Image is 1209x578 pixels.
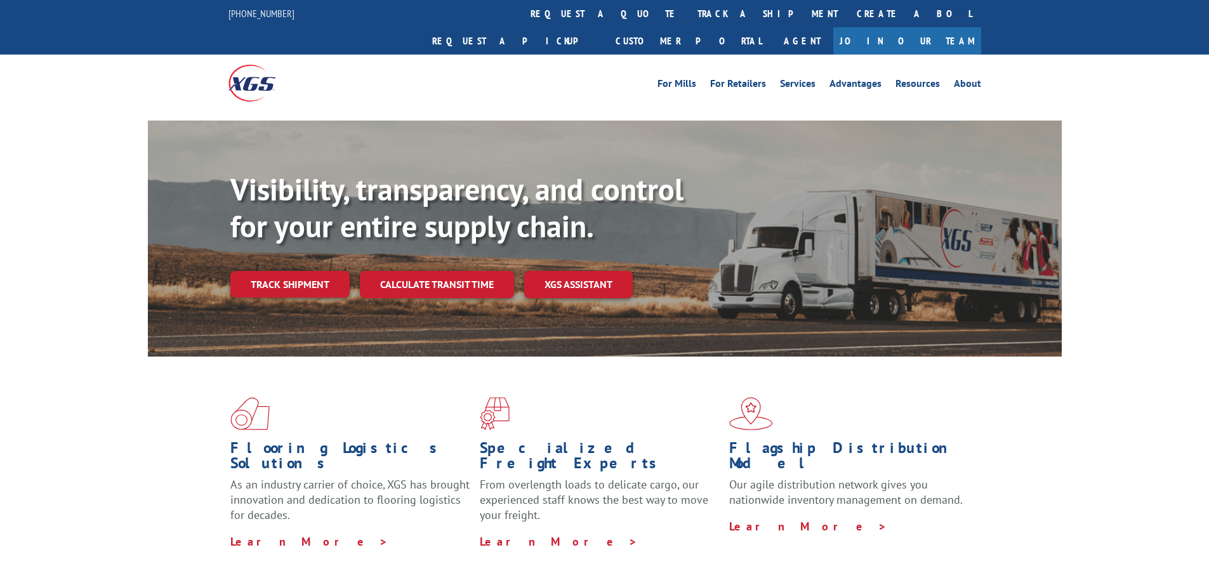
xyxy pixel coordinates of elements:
img: xgs-icon-total-supply-chain-intelligence-red [230,397,270,430]
a: Learn More > [230,534,388,549]
img: xgs-icon-flagship-distribution-model-red [729,397,773,430]
a: Learn More > [729,519,887,534]
h1: Flooring Logistics Solutions [230,440,470,477]
a: Track shipment [230,271,350,298]
a: Calculate transit time [360,271,514,298]
a: About [954,79,981,93]
a: XGS ASSISTANT [524,271,633,298]
p: From overlength loads to delicate cargo, our experienced staff knows the best way to move your fr... [480,477,720,534]
a: Request a pickup [423,27,606,55]
a: Services [780,79,816,93]
a: Join Our Team [833,27,981,55]
a: Learn More > [480,534,638,549]
h1: Specialized Freight Experts [480,440,720,477]
a: Agent [771,27,833,55]
a: Resources [895,79,940,93]
b: Visibility, transparency, and control for your entire supply chain. [230,169,684,246]
h1: Flagship Distribution Model [729,440,969,477]
span: As an industry carrier of choice, XGS has brought innovation and dedication to flooring logistics... [230,477,470,522]
a: For Retailers [710,79,766,93]
a: For Mills [657,79,696,93]
span: Our agile distribution network gives you nationwide inventory management on demand. [729,477,963,507]
a: [PHONE_NUMBER] [228,7,294,20]
img: xgs-icon-focused-on-flooring-red [480,397,510,430]
a: Advantages [829,79,882,93]
a: Customer Portal [606,27,771,55]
